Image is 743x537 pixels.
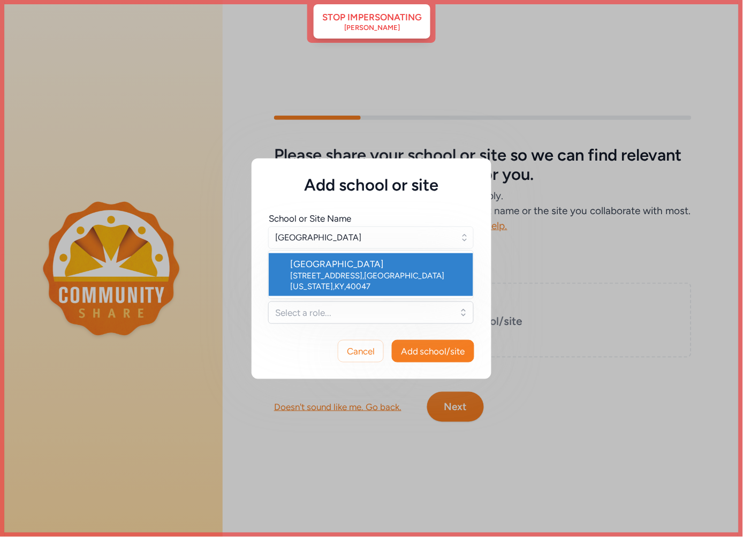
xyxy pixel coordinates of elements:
h5: Add school or site [269,176,474,195]
span: Add school/site [401,345,465,358]
button: Select a role... [268,301,474,324]
div: School or Site Name [269,212,351,225]
span: Cancel [347,345,375,358]
button: Cancel [338,340,384,362]
button: Add school/site [392,340,474,362]
input: Enter school name... [268,226,474,249]
div: [STREET_ADDRESS] , [GEOGRAPHIC_DATA][US_STATE] , KY , 40047 [290,270,465,292]
span: Select a role... [275,306,452,319]
div: [GEOGRAPHIC_DATA] [290,258,465,270]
